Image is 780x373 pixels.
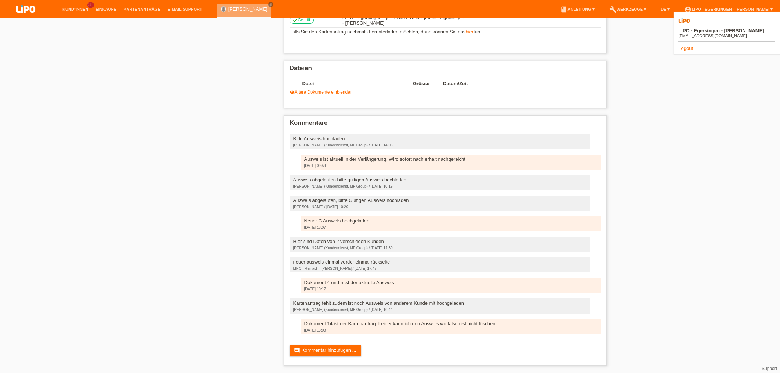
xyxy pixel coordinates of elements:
a: E-Mail Support [164,7,206,11]
div: [PERSON_NAME] (Kundendienst, MF Group) / [DATE] 14:05 [293,143,586,147]
div: [PERSON_NAME] (Kundendienst, MF Group) / [DATE] 11:30 [293,246,586,250]
i: book [560,6,567,13]
a: Kund*innen [59,7,92,11]
div: Dokument 14 ist der Kartenantrag. Leider kann ich den Ausweis wo falsch ist nicht löschen. [304,321,597,326]
a: bookAnleitung ▾ [556,7,598,11]
a: DE ▾ [657,7,673,11]
h2: Dateien [290,65,601,76]
h2: Kommentare [290,119,601,130]
a: account_circleLIPO - Egerkingen - [PERSON_NAME] ▾ [681,7,776,11]
th: Grösse [413,79,443,88]
i: check [292,17,298,23]
span: Geprüft [298,18,312,22]
div: Ausweis abgelaufen bitte gültigen Ausweis hochladen. [293,177,586,182]
div: Ausweis abgelaufen, bitte Gültigen Ausweis hochladen [293,198,586,203]
i: account_circle [684,6,692,13]
div: [DATE] 13:03 [304,328,597,332]
div: Bitte Ausweis hochladen. [293,136,586,141]
i: close [269,3,273,6]
a: buildWerkzeuge ▾ [606,7,650,11]
a: commentKommentar hinzufügen ... [290,345,362,356]
i: visibility [290,90,295,95]
i: build [609,6,617,13]
i: comment [294,347,300,353]
div: [PERSON_NAME] (Kundendienst, MF Group) / [DATE] 16:44 [293,308,586,312]
b: LIPO - Egerkingen - [PERSON_NAME] [678,28,764,33]
div: [DATE] 18:07 [304,225,597,229]
th: Datum/Zeit [443,79,503,88]
div: [PERSON_NAME] / [DATE] 10:20 [293,205,586,209]
span: 28.08.2025 [342,15,464,26]
th: Datei [302,79,413,88]
div: [DATE] 09:59 [304,164,597,168]
span: 35 [87,2,94,8]
a: visibilityÄltere Dokumente einblenden [290,90,353,95]
a: [PERSON_NAME] [228,6,268,12]
div: Kartenantrag fehlt zudem ist noch Ausweis von anderem Kunde mit hochgeladen [293,300,586,306]
img: 39073_square.png [678,15,690,27]
div: [EMAIL_ADDRESS][DOMAIN_NAME] [678,33,764,38]
div: LIPO - Reinach - [PERSON_NAME] / [DATE] 17:47 [293,267,586,271]
div: [DATE] 10:17 [304,287,597,291]
div: Hier sind Daten von 2 verschieden Kunden [293,239,586,244]
a: close [268,2,273,7]
a: Support [762,366,777,371]
a: hier [465,29,474,35]
a: Kartenanträge [120,7,164,11]
div: Neuer C Ausweis hochgeladen [304,218,597,224]
td: Falls Sie den Kartenantrag nochmals herunterladen möchten, dann können Sie das tun. [290,28,601,36]
a: LIPO pay [7,15,44,21]
div: Ausweis ist aktuell in der Verlängerung. Wird sofort nach erhalt nachgereicht [304,156,597,162]
div: Dokument 4 und 5 ist der aktuelle Ausweis [304,280,597,285]
a: Einkäufe [92,7,120,11]
div: neuer ausweis einmal vorder einmal rückseite [293,259,586,265]
a: Logout [678,46,693,51]
div: [PERSON_NAME] (Kundendienst, MF Group) / [DATE] 16:19 [293,184,586,188]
